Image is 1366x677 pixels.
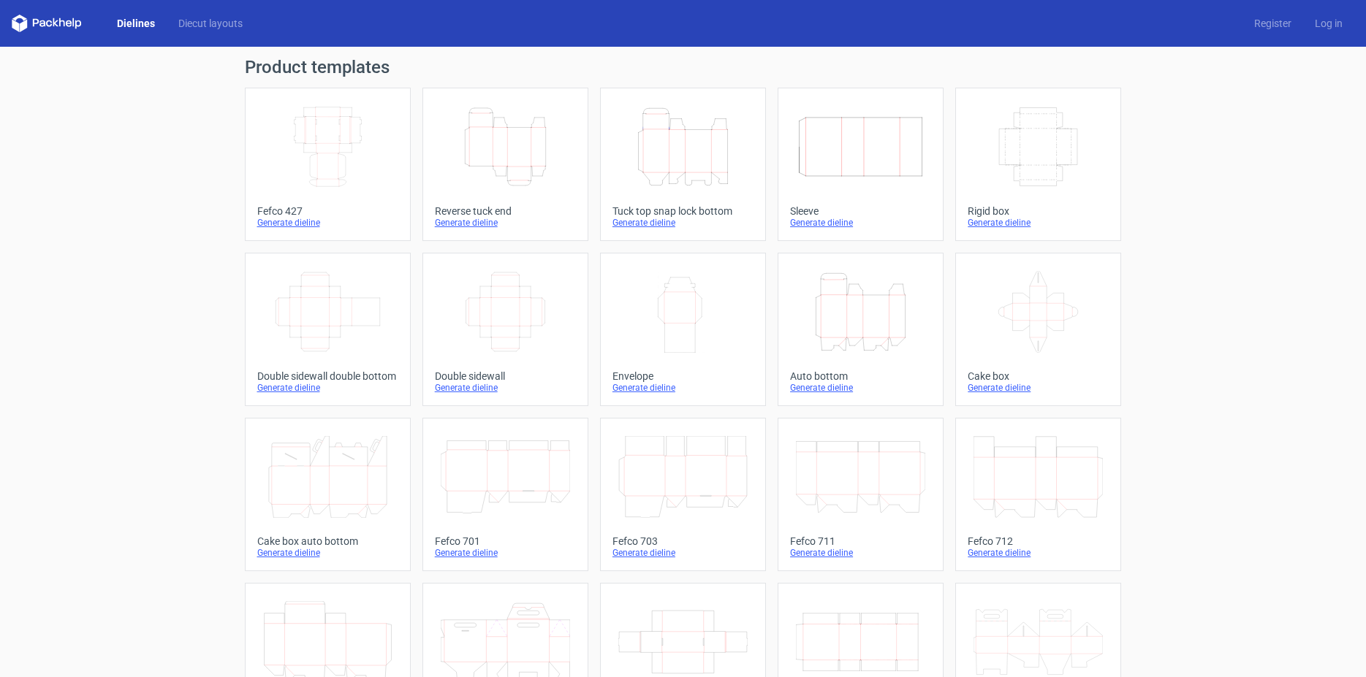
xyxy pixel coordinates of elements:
[600,253,766,406] a: EnvelopeGenerate dieline
[778,88,944,241] a: SleeveGenerate dieline
[422,418,588,571] a: Fefco 701Generate dieline
[612,547,754,559] div: Generate dieline
[245,253,411,406] a: Double sidewall double bottomGenerate dieline
[778,418,944,571] a: Fefco 711Generate dieline
[422,88,588,241] a: Reverse tuck endGenerate dieline
[435,217,576,229] div: Generate dieline
[1242,16,1303,31] a: Register
[778,253,944,406] a: Auto bottomGenerate dieline
[968,217,1109,229] div: Generate dieline
[968,370,1109,382] div: Cake box
[790,535,931,547] div: Fefco 711
[600,88,766,241] a: Tuck top snap lock bottomGenerate dieline
[422,253,588,406] a: Double sidewallGenerate dieline
[245,58,1122,76] h1: Product templates
[245,88,411,241] a: Fefco 427Generate dieline
[955,88,1121,241] a: Rigid boxGenerate dieline
[167,16,254,31] a: Diecut layouts
[257,535,398,547] div: Cake box auto bottom
[612,370,754,382] div: Envelope
[257,205,398,217] div: Fefco 427
[968,205,1109,217] div: Rigid box
[790,547,931,559] div: Generate dieline
[968,535,1109,547] div: Fefco 712
[435,535,576,547] div: Fefco 701
[955,418,1121,571] a: Fefco 712Generate dieline
[790,205,931,217] div: Sleeve
[612,217,754,229] div: Generate dieline
[435,205,576,217] div: Reverse tuck end
[435,547,576,559] div: Generate dieline
[600,418,766,571] a: Fefco 703Generate dieline
[612,205,754,217] div: Tuck top snap lock bottom
[1303,16,1354,31] a: Log in
[968,547,1109,559] div: Generate dieline
[790,382,931,394] div: Generate dieline
[612,535,754,547] div: Fefco 703
[790,370,931,382] div: Auto bottom
[257,547,398,559] div: Generate dieline
[435,382,576,394] div: Generate dieline
[245,418,411,571] a: Cake box auto bottomGenerate dieline
[257,370,398,382] div: Double sidewall double bottom
[955,253,1121,406] a: Cake boxGenerate dieline
[257,217,398,229] div: Generate dieline
[105,16,167,31] a: Dielines
[790,217,931,229] div: Generate dieline
[257,382,398,394] div: Generate dieline
[612,382,754,394] div: Generate dieline
[435,370,576,382] div: Double sidewall
[968,382,1109,394] div: Generate dieline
